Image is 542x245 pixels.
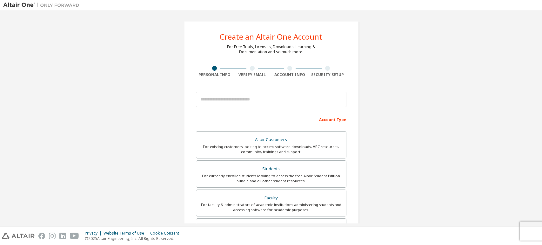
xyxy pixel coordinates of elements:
div: For faculty & administrators of academic institutions administering students and accessing softwa... [200,202,342,212]
div: Altair Customers [200,135,342,144]
img: instagram.svg [49,233,56,239]
div: Account Type [196,114,346,124]
div: Faculty [200,194,342,203]
div: Account Info [271,72,309,77]
div: Security Setup [309,72,346,77]
div: Cookie Consent [150,231,183,236]
p: © 2025 Altair Engineering, Inc. All Rights Reserved. [85,236,183,241]
img: linkedin.svg [59,233,66,239]
div: Personal Info [196,72,234,77]
img: Altair One [3,2,83,8]
div: Create an Altair One Account [220,33,322,41]
div: For Free Trials, Licenses, Downloads, Learning & Documentation and so much more. [227,44,315,55]
div: For currently enrolled students looking to access the free Altair Student Edition bundle and all ... [200,173,342,184]
div: Privacy [85,231,104,236]
div: Students [200,164,342,173]
div: Website Terms of Use [104,231,150,236]
div: Verify Email [233,72,271,77]
img: youtube.svg [70,233,79,239]
img: facebook.svg [38,233,45,239]
div: For existing customers looking to access software downloads, HPC resources, community, trainings ... [200,144,342,154]
img: altair_logo.svg [2,233,35,239]
div: Everyone else [200,222,342,231]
